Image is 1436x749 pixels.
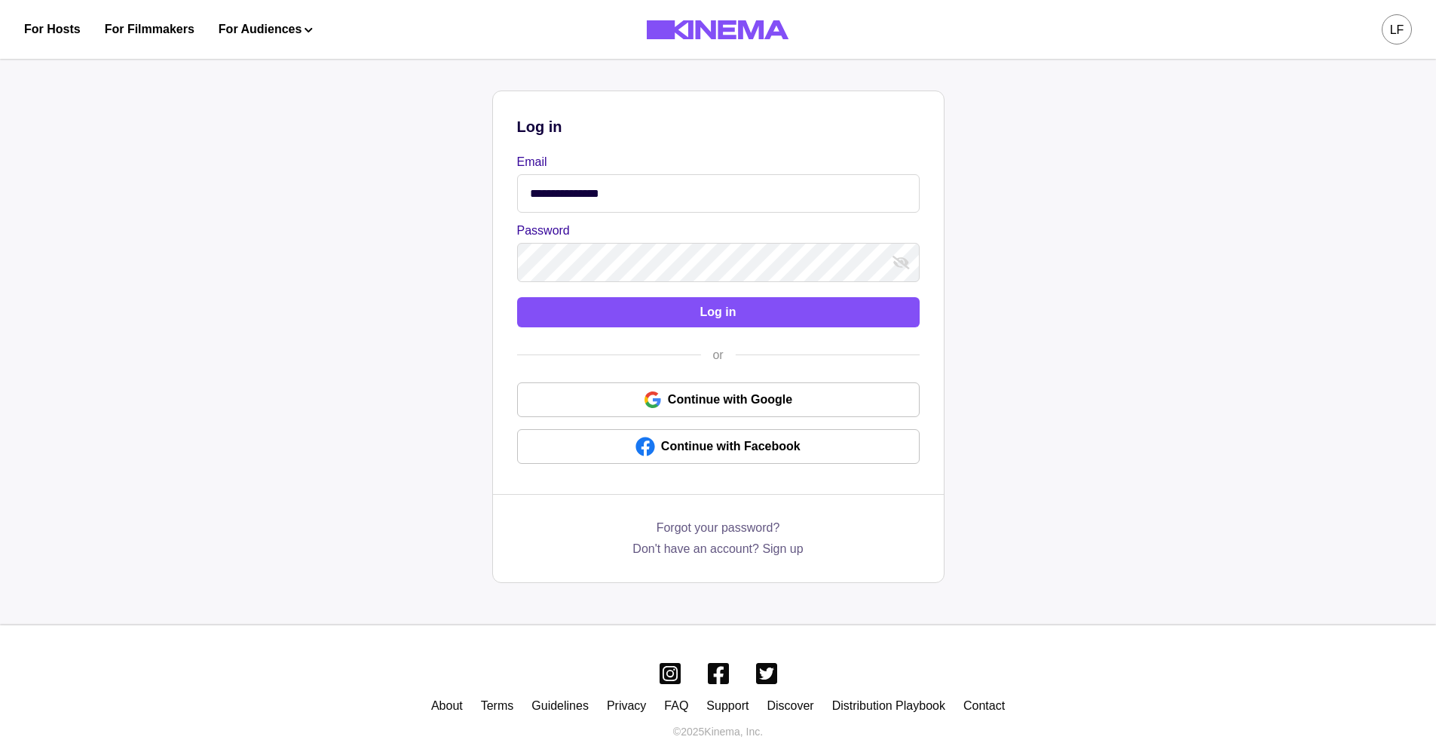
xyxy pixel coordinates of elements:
div: or [700,346,735,364]
p: Log in [517,115,920,138]
a: FAQ [664,699,688,712]
a: Forgot your password? [657,519,780,540]
label: Password [517,222,911,240]
p: © 2025 Kinema, Inc. [673,724,763,740]
a: Discover [767,699,813,712]
button: For Audiences [219,20,313,38]
a: About [431,699,463,712]
a: For Hosts [24,20,81,38]
a: Support [706,699,749,712]
a: Continue with Facebook [517,429,920,464]
a: Privacy [607,699,646,712]
label: Email [517,153,911,171]
a: Continue with Google [517,382,920,417]
a: Contact [963,699,1005,712]
button: Log in [517,297,920,327]
a: For Filmmakers [105,20,194,38]
a: Don't have an account? Sign up [632,540,803,558]
div: LF [1390,21,1404,39]
button: show password [889,250,914,275]
a: Terms [481,699,514,712]
a: Guidelines [531,699,589,712]
a: Distribution Playbook [832,699,945,712]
